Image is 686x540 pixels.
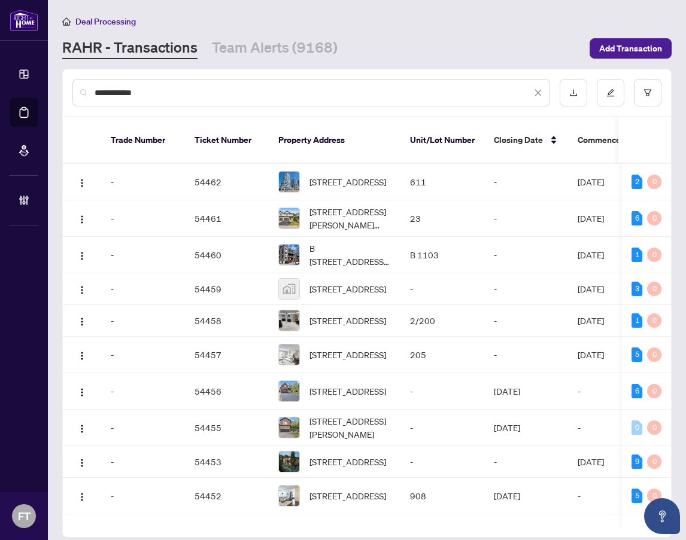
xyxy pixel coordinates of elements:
img: thumbnail-img [279,310,299,331]
td: - [101,478,185,514]
span: [STREET_ADDRESS] [309,455,386,468]
div: 5 [632,347,642,362]
span: [STREET_ADDRESS] [309,489,386,502]
button: Logo [72,345,92,364]
span: B [STREET_ADDRESS][PERSON_NAME] [309,242,391,268]
td: 54459 [185,273,269,305]
img: thumbnail-img [279,245,299,265]
img: thumbnail-img [279,208,299,228]
button: Logo [72,245,92,264]
td: - [101,410,185,446]
img: Logo [77,351,87,361]
img: thumbnail-img [279,381,299,401]
td: - [484,200,568,237]
button: Add Transaction [590,38,672,59]
button: Logo [72,311,92,330]
td: - [484,305,568,337]
span: [STREET_ADDRESS][PERSON_NAME] [309,414,391,441]
div: 0 [647,384,661,398]
td: 54457 [185,337,269,373]
img: thumbnail-img [279,344,299,365]
img: Logo [77,317,87,327]
td: 54453 [185,446,269,478]
div: 0 [647,347,661,362]
td: 54458 [185,305,269,337]
button: Logo [72,452,92,471]
td: - [101,305,185,337]
img: thumbnail-img [279,451,299,472]
td: - [101,373,185,410]
button: Open asap [644,498,680,534]
td: - [101,237,185,273]
img: Logo [77,285,87,295]
button: filter [634,79,661,106]
td: - [484,237,568,273]
td: - [484,337,568,373]
th: Trade Number [101,117,185,164]
button: Logo [72,209,92,228]
td: 908 [400,478,484,514]
td: - [484,273,568,305]
span: Add Transaction [599,39,662,58]
img: logo [10,9,38,31]
td: - [400,410,484,446]
button: Logo [72,486,92,505]
td: - [101,337,185,373]
div: 5 [632,489,642,503]
th: Property Address [269,117,400,164]
div: 0 [647,211,661,225]
div: 0 [647,454,661,469]
td: - [484,164,568,200]
td: - [400,373,484,410]
a: RAHR - Transactions [62,38,198,59]
th: Closing Date [484,117,568,164]
img: thumbnail-img [279,486,299,506]
img: thumbnail-img [279,417,299,438]
button: Logo [72,418,92,437]
div: 0 [647,313,661,328]
span: [STREET_ADDRESS][PERSON_NAME][PERSON_NAME] [309,205,391,231]
div: 0 [647,248,661,262]
td: 205 [400,337,484,373]
span: Deal Processing [75,16,136,27]
td: - [101,273,185,305]
img: Logo [77,492,87,502]
td: 54462 [185,164,269,200]
div: 2 [632,175,642,189]
td: 54455 [185,410,269,446]
div: 9 [632,454,642,469]
span: edit [606,89,615,97]
td: - [400,446,484,478]
span: filter [643,89,652,97]
span: Closing Date [494,133,543,147]
div: 3 [632,282,642,296]
td: [DATE] [484,373,568,410]
div: 6 [632,211,642,225]
span: [STREET_ADDRESS] [309,348,386,361]
img: Logo [77,424,87,434]
td: 23 [400,200,484,237]
div: 6 [632,384,642,398]
img: thumbnail-img [279,279,299,299]
td: - [484,446,568,478]
img: Logo [77,215,87,224]
button: download [560,79,587,106]
div: 0 [647,489,661,503]
span: FT [18,508,31,524]
div: 0 [647,175,661,189]
span: [STREET_ADDRESS] [309,175,386,188]
td: [DATE] [484,410,568,446]
span: Commencement Date [578,133,661,147]
div: 1 [632,248,642,262]
div: 1 [632,313,642,328]
span: download [569,89,578,97]
span: home [62,17,71,26]
td: - [101,164,185,200]
div: 0 [647,420,661,435]
td: 611 [400,164,484,200]
div: 0 [632,420,642,435]
td: 54461 [185,200,269,237]
img: Logo [77,458,87,468]
td: B 1103 [400,237,484,273]
button: edit [597,79,624,106]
